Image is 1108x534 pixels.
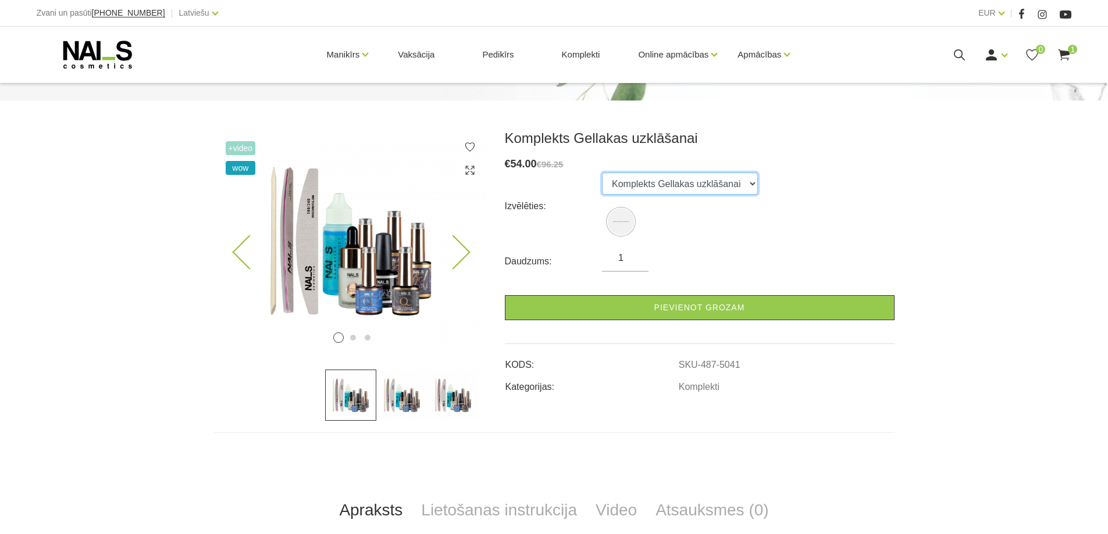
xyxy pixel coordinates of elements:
a: Apmācības [738,31,781,78]
a: Latviešu [179,6,209,20]
a: Komplekti [679,382,719,392]
a: Video [586,491,646,529]
div: Zvani un pasūti [37,6,165,20]
a: 0 [1025,48,1039,62]
button: 3 of 3 [365,335,370,341]
td: KODS: [505,350,678,372]
span: 0 [1036,45,1045,54]
a: Komplekti [553,27,610,83]
a: Pievienot grozam [505,295,895,320]
a: Atsauksmes (0) [646,491,778,529]
h3: Komplekts Gellakas uzklāšanai [505,130,895,147]
button: 2 of 3 [350,335,356,341]
button: 1 of 3 [333,332,344,343]
img: Komplekts Gellakas uzklāšanai [608,209,634,235]
span: | [171,6,173,20]
img: ... [214,130,487,352]
a: Apraksts [330,491,412,529]
span: +Video [226,141,256,155]
a: Online apmācības [638,31,708,78]
span: | [1010,6,1013,20]
a: [PHONE_NUMBER] [92,9,165,17]
span: 1 [1068,45,1077,54]
a: 1 [1057,48,1071,62]
img: ... [325,370,376,421]
span: 54.00 [511,158,537,170]
span: [PHONE_NUMBER] [92,8,165,17]
td: Kategorijas: [505,372,678,394]
a: Vaksācija [389,27,444,83]
img: ... [376,370,427,421]
a: Manikīrs [327,31,360,78]
a: Pedikīrs [473,27,523,83]
a: SKU-487-5041 [679,360,740,370]
div: Daudzums: [505,252,603,271]
img: ... [427,370,479,421]
div: Izvēlēties: [505,197,603,216]
s: €96.25 [537,159,564,169]
span: wow [226,161,256,175]
a: Lietošanas instrukcija [412,491,586,529]
a: EUR [978,6,996,20]
span: € [505,158,511,170]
